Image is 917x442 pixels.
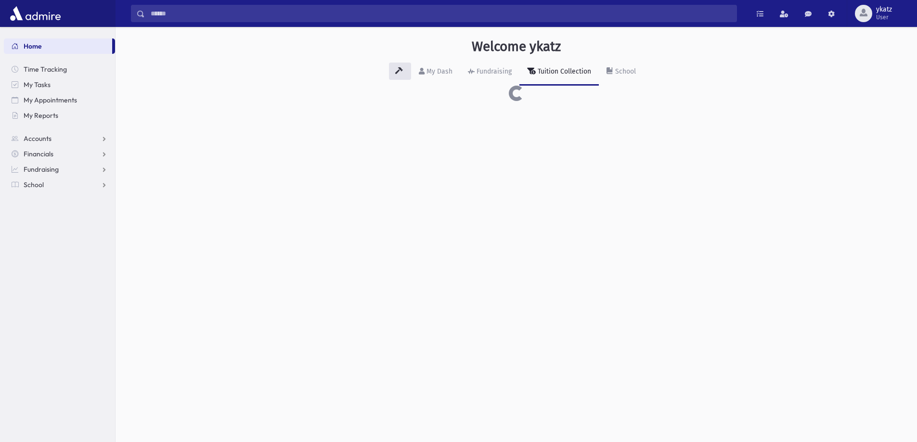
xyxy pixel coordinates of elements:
span: Fundraising [24,165,59,174]
span: Financials [24,150,53,158]
span: My Appointments [24,96,77,104]
span: My Reports [24,111,58,120]
span: ykatz [876,6,892,13]
a: School [4,177,115,192]
img: AdmirePro [8,4,63,23]
span: School [24,180,44,189]
a: School [599,59,644,86]
a: Home [4,38,112,54]
a: My Reports [4,108,115,123]
span: Accounts [24,134,52,143]
div: School [613,67,636,76]
h3: Welcome ykatz [472,38,561,55]
a: My Appointments [4,92,115,108]
a: Fundraising [460,59,519,86]
a: Time Tracking [4,62,115,77]
a: My Dash [411,59,460,86]
div: Tuition Collection [536,67,591,76]
span: Home [24,42,42,51]
a: Fundraising [4,162,115,177]
input: Search [145,5,736,22]
a: Financials [4,146,115,162]
a: Accounts [4,131,115,146]
div: Fundraising [475,67,512,76]
span: User [876,13,892,21]
div: My Dash [425,67,452,76]
span: My Tasks [24,80,51,89]
span: Time Tracking [24,65,67,74]
a: Tuition Collection [519,59,599,86]
a: My Tasks [4,77,115,92]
